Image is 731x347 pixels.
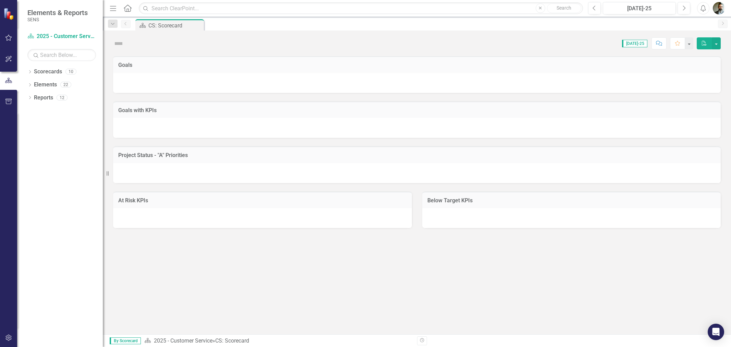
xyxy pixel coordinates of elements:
span: Search [557,5,571,11]
a: 2025 - Customer Service [154,337,212,344]
h3: Project Status - "A" Priorities [118,152,716,158]
div: CS: Scorecard [148,21,202,30]
a: Reports [34,94,53,102]
a: Elements [34,81,57,89]
a: Scorecards [34,68,62,76]
div: Open Intercom Messenger [708,324,724,340]
div: CS: Scorecard [215,337,249,344]
img: ClearPoint Strategy [3,8,15,20]
h3: Below Target KPIs [427,198,716,204]
button: [DATE]-25 [603,2,676,14]
h3: Goals [118,62,716,68]
input: Search ClearPoint... [139,2,583,14]
small: SENS [27,17,88,22]
img: Chad Molen [713,2,725,14]
div: 10 [65,69,76,75]
div: [DATE]-25 [605,4,673,13]
span: Elements & Reports [27,9,88,17]
h3: At Risk KPIs [118,198,407,204]
button: Search [547,3,581,13]
div: 22 [60,82,71,88]
a: 2025 - Customer Service [27,33,96,40]
div: » [144,337,412,345]
h3: Goals with KPIs [118,107,716,113]
span: [DATE]-25 [622,40,647,47]
input: Search Below... [27,49,96,61]
img: Not Defined [113,38,124,49]
span: By Scorecard [110,337,141,344]
div: 12 [57,95,68,100]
